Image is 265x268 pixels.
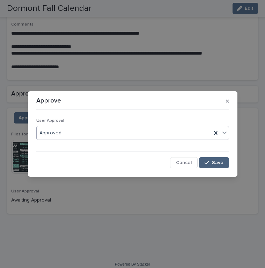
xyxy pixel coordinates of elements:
span: User Approval [36,119,64,123]
button: Cancel [170,157,198,168]
button: Save [199,157,229,168]
span: Approved [39,129,61,137]
p: Approve [36,97,61,105]
span: Save [212,160,223,165]
span: Cancel [176,160,192,165]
